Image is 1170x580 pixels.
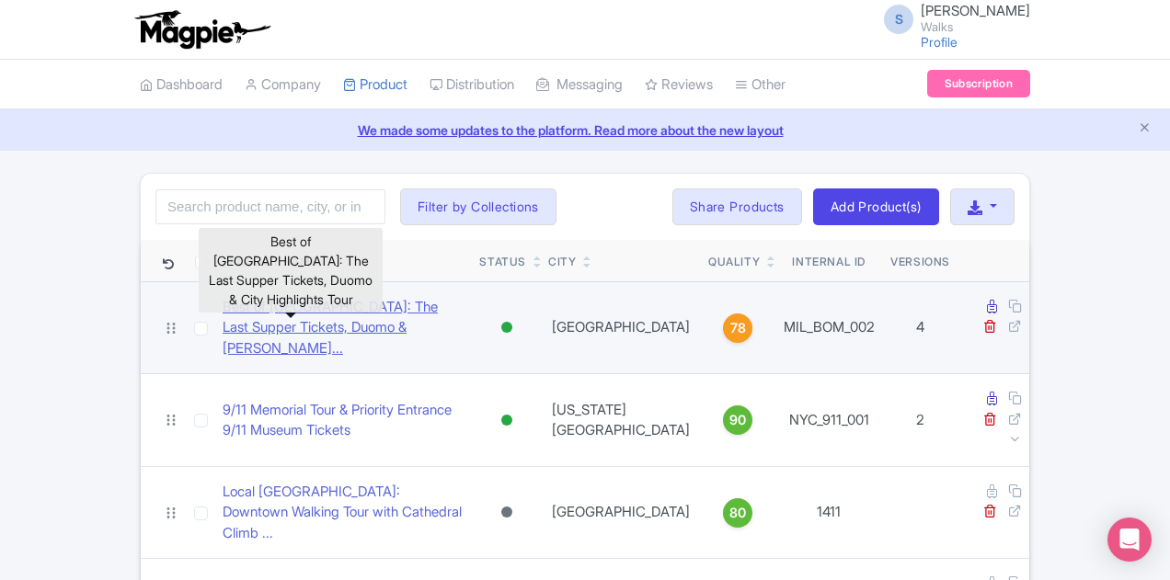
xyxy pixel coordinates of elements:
a: Other [735,60,786,110]
a: Messaging [536,60,623,110]
span: 2 [916,411,924,428]
div: Best of [GEOGRAPHIC_DATA]: The Last Supper Tickets, Duomo & City Highlights Tour [199,228,383,313]
a: 9/11 Memorial Tour & Priority Entrance 9/11 Museum Tickets [223,400,465,441]
a: S [PERSON_NAME] Walks [873,4,1030,33]
span: 78 [730,318,746,338]
a: 80 [708,498,767,528]
a: We made some updates to the platform. Read more about the new layout [11,120,1159,140]
a: Dashboard [140,60,223,110]
a: Add Product(s) [813,188,939,225]
a: Subscription [927,70,1030,97]
a: Product [343,60,407,110]
div: Open Intercom Messenger [1107,517,1152,562]
a: Company [245,60,321,110]
a: Reviews [645,60,713,110]
a: Share Products [672,188,802,225]
div: Active [498,407,516,434]
div: City [548,254,576,270]
div: Quality [708,254,760,270]
td: [GEOGRAPHIC_DATA] [541,281,701,374]
span: 4 [916,318,924,335]
td: 1411 [774,466,883,559]
div: Status [479,254,526,270]
div: Active [498,314,516,341]
span: 90 [729,410,746,430]
span: S [884,5,913,34]
span: [PERSON_NAME] [921,2,1030,19]
a: 90 [708,405,767,435]
div: Archived [498,499,516,526]
th: Versions [883,240,958,282]
th: Internal ID [774,240,883,282]
td: [US_STATE][GEOGRAPHIC_DATA] [541,374,701,467]
a: Profile [921,34,958,50]
td: NYC_911_001 [774,374,883,467]
img: logo-ab69f6fb50320c5b225c76a69d11143b.png [131,9,273,50]
button: Close announcement [1138,119,1152,140]
a: 78 [708,313,767,343]
span: 80 [729,503,746,523]
td: MIL_BOM_002 [774,281,883,374]
input: Search product name, city, or interal id [155,189,385,224]
a: Best of [GEOGRAPHIC_DATA]: The Last Supper Tickets, Duomo & [PERSON_NAME]... [223,297,465,359]
a: Local [GEOGRAPHIC_DATA]: Downtown Walking Tour with Cathedral Climb ... [223,482,465,544]
a: Distribution [430,60,514,110]
button: Filter by Collections [400,188,556,225]
small: Walks [921,21,1030,33]
td: [GEOGRAPHIC_DATA] [541,466,701,559]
